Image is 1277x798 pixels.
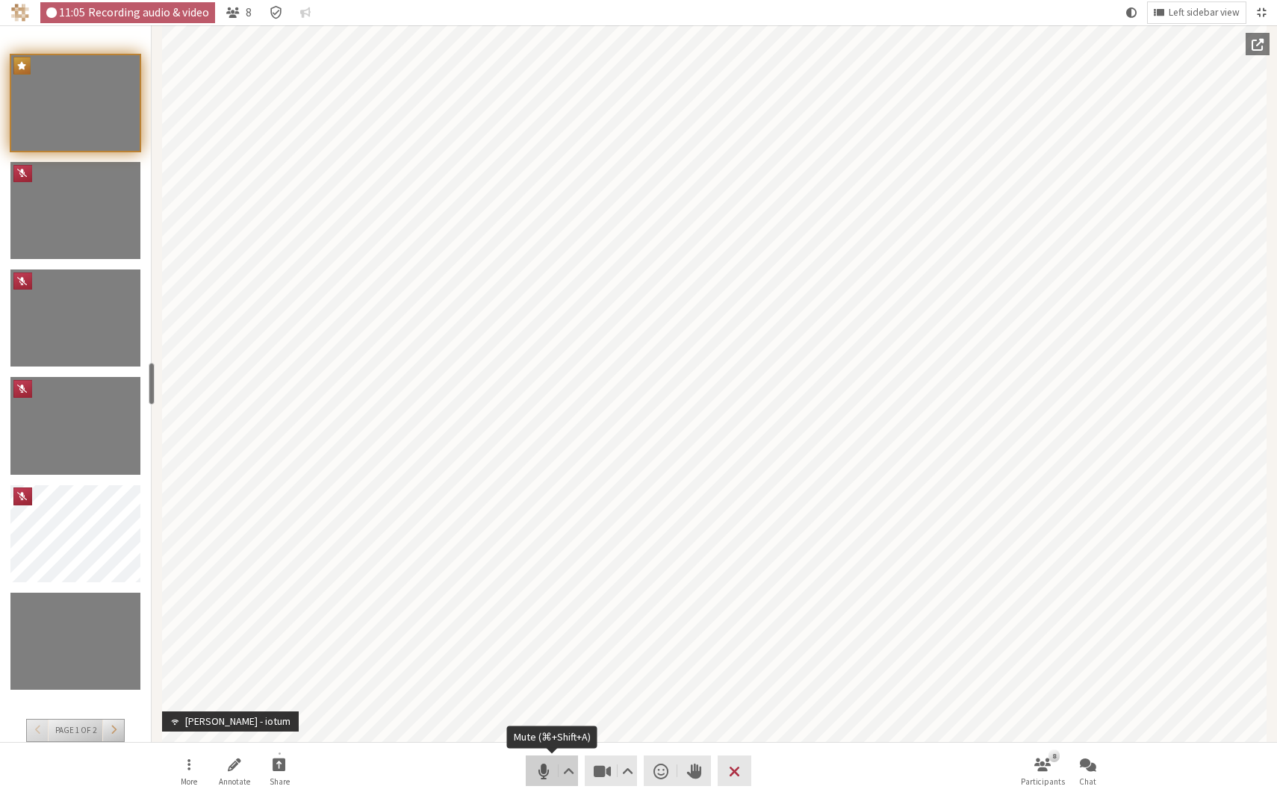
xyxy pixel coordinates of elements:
[559,755,577,786] button: Audio settings
[181,777,197,786] span: More
[168,751,210,791] button: Open menu
[526,755,578,786] button: Mute (⌘+Shift+A)
[718,755,751,786] button: Leave meeting
[677,755,711,786] button: Raise hand
[1067,751,1109,791] button: Open chat
[40,2,216,23] div: Audio & video
[214,751,255,791] button: Start annotating shared screen
[1021,777,1065,786] span: Participants
[1079,777,1096,786] span: Chat
[644,755,677,786] button: Send a reaction
[88,6,209,19] span: Recording audio & video
[149,363,155,405] div: resize
[1169,7,1240,19] span: Left sidebar view
[246,6,252,19] span: 8
[111,724,116,735] span: Go to page 2 (PageDown)
[220,2,258,23] button: Open participant list
[258,751,300,791] button: Start sharing
[1252,37,1264,51] span: Popout into another window
[1246,33,1270,55] button: Popout into another window
[180,714,296,729] div: [PERSON_NAME] - iotum
[1022,751,1063,791] button: Open participant list
[152,25,1277,742] section: Participant
[1148,2,1246,23] button: Change layout
[219,777,250,786] span: Annotate
[294,2,317,23] button: Conversation
[1251,2,1272,23] button: Exit fullscreen
[263,2,289,23] div: Meeting details Encryption enabled
[11,4,29,22] img: Iotum
[585,755,637,786] button: Stop video (⌘+Shift+V)
[1120,2,1143,23] button: Using system theme
[270,777,290,786] span: Share
[1048,749,1060,761] div: 8
[618,755,637,786] button: Video setting
[59,6,85,19] span: 11:05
